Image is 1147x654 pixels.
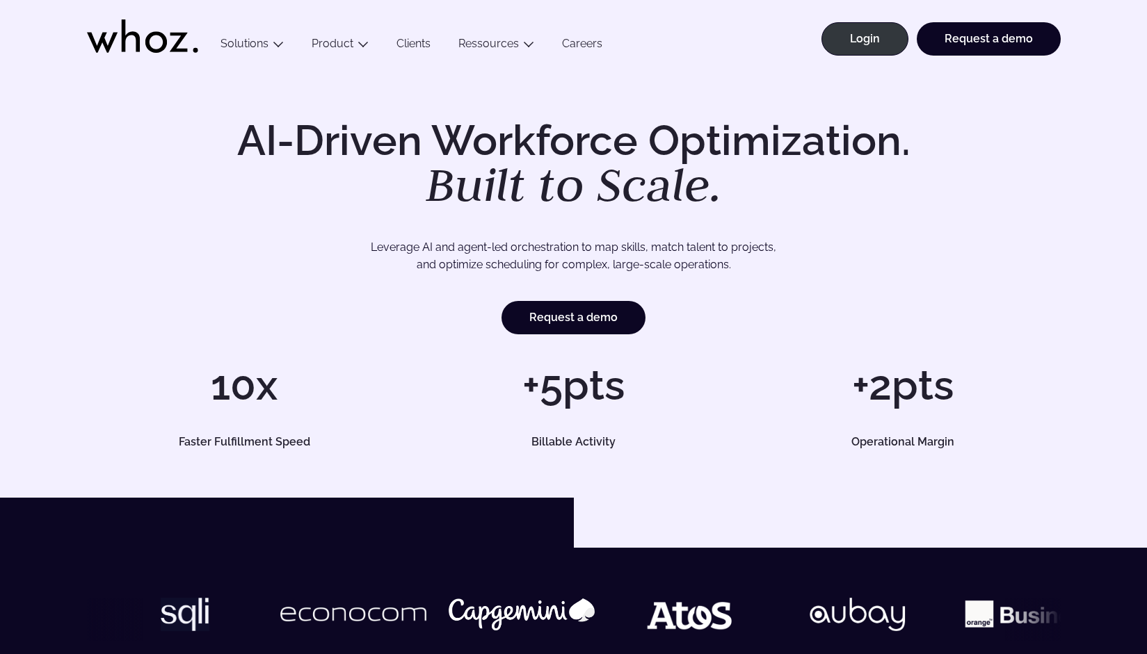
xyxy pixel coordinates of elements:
h1: +5pts [416,364,731,406]
em: Built to Scale. [426,154,722,215]
p: Leverage AI and agent-led orchestration to map skills, match talent to projects, and optimize sch... [136,238,1012,274]
h1: +2pts [745,364,1060,406]
a: Request a demo [502,301,645,334]
button: Product [298,37,383,56]
a: Careers [548,37,616,56]
h1: AI-Driven Workforce Optimization. [218,120,930,209]
h5: Faster Fulfillment Speed [102,436,386,448]
h5: Billable Activity [432,436,716,448]
a: Product [312,37,353,50]
a: Login [821,22,908,56]
a: Clients [383,37,444,56]
iframe: Chatbot [1055,562,1128,635]
button: Ressources [444,37,548,56]
a: Ressources [458,37,519,50]
h5: Operational Margin [761,436,1045,448]
a: Request a demo [917,22,1061,56]
button: Solutions [207,37,298,56]
h1: 10x [87,364,402,406]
